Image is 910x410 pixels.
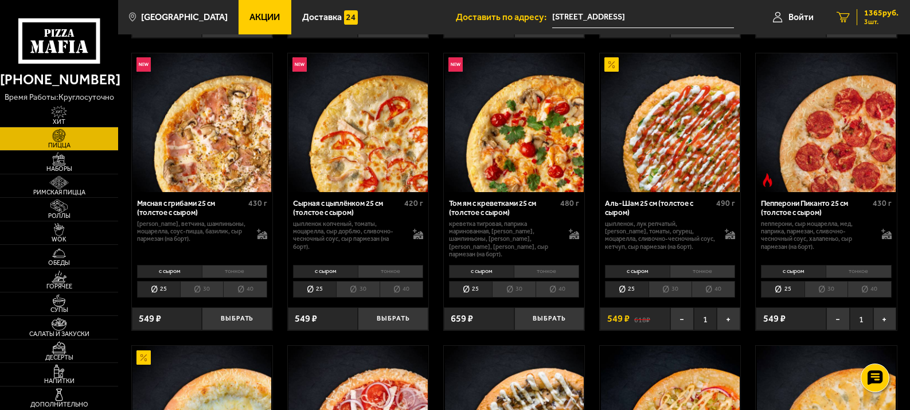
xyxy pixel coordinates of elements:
button: Выбрать [358,307,428,331]
li: 30 [180,281,223,297]
li: с сыром [605,265,670,279]
div: Пепперони Пиканто 25 см (толстое с сыром) [761,199,869,217]
p: креветка тигровая, паприка маринованная, [PERSON_NAME], шампиньоны, [PERSON_NAME], [PERSON_NAME],... [449,220,560,258]
li: тонкое [826,265,891,279]
li: 40 [380,281,423,297]
span: 490 г [716,198,735,208]
li: 25 [761,281,804,297]
p: [PERSON_NAME], ветчина, шампиньоны, моцарелла, соус-пицца, базилик, сыр пармезан (на борт). [137,220,248,243]
li: 25 [293,281,336,297]
li: тонкое [670,265,735,279]
img: Новинка [136,57,151,72]
button: + [873,307,897,331]
li: 40 [223,281,267,297]
li: 30 [804,281,847,297]
span: 549 ₽ [139,314,161,324]
li: 30 [336,281,379,297]
p: пепперони, сыр Моцарелла, мед, паприка, пармезан, сливочно-чесночный соус, халапеньо, сыр пармеза... [761,220,872,251]
div: Сырная с цыплёнком 25 см (толстое с сыром) [293,199,401,217]
span: 549 ₽ [607,314,630,324]
li: с сыром [137,265,202,279]
span: 549 ₽ [295,314,317,324]
li: с сыром [449,265,514,279]
img: 15daf4d41897b9f0e9f617042186c801.svg [344,10,358,25]
img: Сырная с цыплёнком 25 см (толстое с сыром) [288,53,427,192]
li: 25 [449,281,492,297]
span: Войти [788,13,814,22]
img: Пепперони Пиканто 25 см (толстое с сыром) [757,53,896,192]
img: Акционный [604,57,619,72]
img: Новинка [448,57,463,72]
span: 420 г [404,198,423,208]
div: Аль-Шам 25 см (толстое с сыром) [605,199,713,217]
button: Выбрать [514,307,585,331]
span: 659 ₽ [451,314,473,324]
li: 25 [137,281,180,297]
li: 40 [692,281,735,297]
input: Ваш адрес доставки [552,7,734,28]
a: Острое блюдоПепперони Пиканто 25 см (толстое с сыром) [756,53,896,192]
img: Акционный [136,350,151,365]
span: 430 г [873,198,892,208]
button: Выбрать [202,307,272,331]
li: тонкое [358,265,423,279]
span: 1 [850,307,873,331]
span: 549 ₽ [763,314,786,324]
span: [GEOGRAPHIC_DATA] [141,13,228,22]
li: 40 [847,281,891,297]
div: Мясная с грибами 25 см (толстое с сыром) [137,199,245,217]
a: АкционныйАль-Шам 25 см (толстое с сыром) [600,53,740,192]
button: − [670,307,694,331]
img: Новинка [292,57,307,72]
span: 480 г [560,198,579,208]
span: 430 г [248,198,267,208]
img: Том ям с креветками 25 см (толстое с сыром) [445,53,584,192]
img: Острое блюдо [760,173,775,188]
p: цыпленок, лук репчатый, [PERSON_NAME], томаты, огурец, моцарелла, сливочно-чесночный соус, кетчуп... [605,220,716,251]
s: 618 ₽ [634,314,650,324]
img: Мясная с грибами 25 см (толстое с сыром) [132,53,271,192]
li: 30 [492,281,535,297]
span: Акции [249,13,280,22]
span: Доставить по адресу: [456,13,552,22]
span: 3 шт. [864,18,899,25]
p: цыпленок копченый, томаты, моцарелла, сыр дорблю, сливочно-чесночный соус, сыр пармезан (на борт). [293,220,404,251]
span: 1 [694,307,717,331]
button: + [717,307,740,331]
span: Доставка [302,13,342,22]
li: 25 [605,281,648,297]
li: тонкое [514,265,579,279]
a: НовинкаСырная с цыплёнком 25 см (толстое с сыром) [288,53,428,192]
li: тонкое [202,265,267,279]
div: Том ям с креветками 25 см (толстое с сыром) [449,199,557,217]
span: 1365 руб. [864,9,899,17]
li: 40 [536,281,579,297]
button: − [826,307,850,331]
a: НовинкаМясная с грибами 25 см (толстое с сыром) [132,53,272,192]
img: Аль-Шам 25 см (толстое с сыром) [601,53,740,192]
li: с сыром [293,265,358,279]
a: НовинкаТом ям с креветками 25 см (толстое с сыром) [444,53,584,192]
li: 30 [649,281,692,297]
li: с сыром [761,265,826,279]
